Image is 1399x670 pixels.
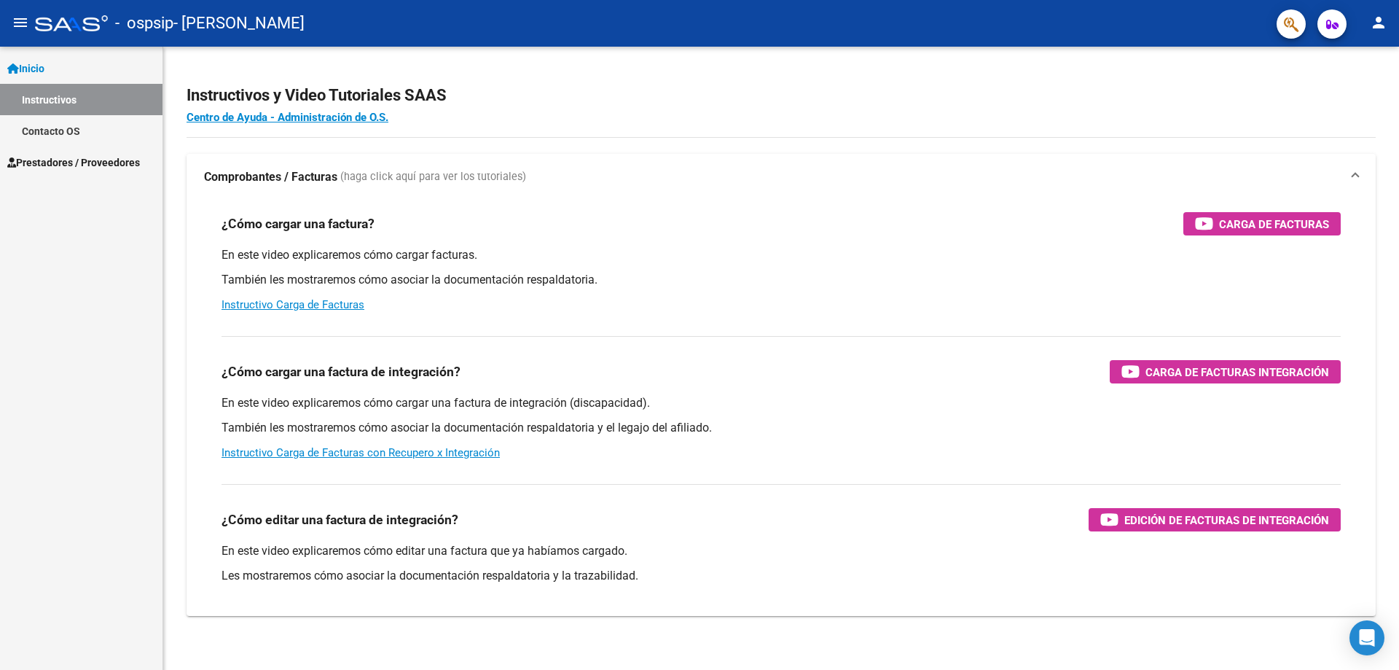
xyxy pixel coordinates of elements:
p: También les mostraremos cómo asociar la documentación respaldatoria. [222,272,1341,288]
h3: ¿Cómo cargar una factura de integración? [222,362,461,382]
span: Carga de Facturas [1219,215,1329,233]
span: - ospsip [115,7,173,39]
mat-icon: menu [12,14,29,31]
span: - [PERSON_NAME] [173,7,305,39]
button: Edición de Facturas de integración [1089,508,1341,531]
h3: ¿Cómo editar una factura de integración? [222,510,458,530]
p: También les mostraremos cómo asociar la documentación respaldatoria y el legajo del afiliado. [222,420,1341,436]
button: Carga de Facturas [1183,212,1341,235]
span: (haga click aquí para ver los tutoriales) [340,169,526,185]
h2: Instructivos y Video Tutoriales SAAS [187,82,1376,109]
h3: ¿Cómo cargar una factura? [222,214,375,234]
span: Edición de Facturas de integración [1124,511,1329,529]
p: Les mostraremos cómo asociar la documentación respaldatoria y la trazabilidad. [222,568,1341,584]
p: En este video explicaremos cómo editar una factura que ya habíamos cargado. [222,543,1341,559]
strong: Comprobantes / Facturas [204,169,337,185]
p: En este video explicaremos cómo cargar facturas. [222,247,1341,263]
a: Instructivo Carga de Facturas [222,298,364,311]
a: Centro de Ayuda - Administración de O.S. [187,111,388,124]
button: Carga de Facturas Integración [1110,360,1341,383]
p: En este video explicaremos cómo cargar una factura de integración (discapacidad). [222,395,1341,411]
mat-icon: person [1370,14,1387,31]
mat-expansion-panel-header: Comprobantes / Facturas (haga click aquí para ver los tutoriales) [187,154,1376,200]
span: Carga de Facturas Integración [1145,363,1329,381]
a: Instructivo Carga de Facturas con Recupero x Integración [222,446,500,459]
div: Comprobantes / Facturas (haga click aquí para ver los tutoriales) [187,200,1376,616]
span: Prestadores / Proveedores [7,155,140,171]
span: Inicio [7,61,44,77]
div: Open Intercom Messenger [1349,620,1384,655]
